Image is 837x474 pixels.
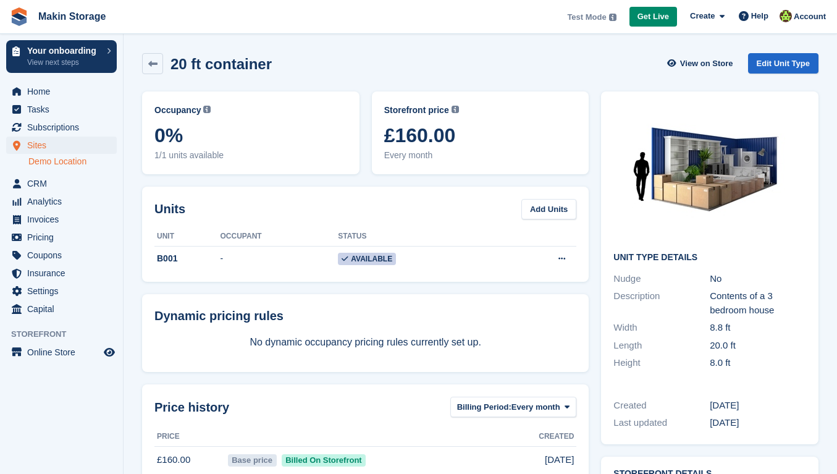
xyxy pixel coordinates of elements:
[28,156,117,167] a: Demo Location
[338,227,503,247] th: Status
[6,40,117,73] a: Your onboarding View next steps
[511,401,560,413] span: Every month
[154,104,201,117] span: Occupancy
[221,246,339,272] td: -
[613,321,710,335] div: Width
[221,227,339,247] th: Occupant
[710,339,806,353] div: 20.0 ft
[154,149,347,162] span: 1/1 units available
[567,11,606,23] span: Test Mode
[170,56,272,72] h2: 20 ft container
[6,247,117,264] a: menu
[154,427,225,447] th: Price
[154,335,576,350] p: No dynamic occupancy pricing rules currently set up.
[666,53,738,74] a: View on Store
[27,211,101,228] span: Invoices
[637,11,669,23] span: Get Live
[6,265,117,282] a: menu
[450,397,577,417] button: Billing Period: Every month
[452,106,459,113] img: icon-info-grey-7440780725fd019a000dd9b08b2336e03edf1995a4989e88bcd33f0948082b44.svg
[748,53,818,74] a: Edit Unit Type
[384,149,577,162] span: Every month
[710,416,806,430] div: [DATE]
[457,401,511,413] span: Billing Period:
[154,307,576,325] div: Dynamic pricing rules
[710,289,806,317] div: Contents of a 3 bedroom house
[629,7,677,27] a: Get Live
[6,193,117,210] a: menu
[6,211,117,228] a: menu
[27,101,101,118] span: Tasks
[27,247,101,264] span: Coupons
[228,454,277,467] span: Base price
[282,454,366,467] span: Billed On Storefront
[154,227,221,247] th: Unit
[27,300,101,318] span: Capital
[613,356,710,370] div: Height
[154,252,221,265] div: B001
[613,253,806,263] h2: Unit Type details
[154,398,229,417] span: Price history
[27,46,101,55] p: Your onboarding
[609,14,616,21] img: icon-info-grey-7440780725fd019a000dd9b08b2336e03edf1995a4989e88bcd33f0948082b44.svg
[613,416,710,430] div: Last updated
[27,282,101,300] span: Settings
[33,6,111,27] a: Makin Storage
[613,289,710,317] div: Description
[384,124,577,146] span: £160.00
[154,200,185,218] h2: Units
[6,282,117,300] a: menu
[6,83,117,100] a: menu
[794,11,826,23] span: Account
[6,300,117,318] a: menu
[710,399,806,413] div: [DATE]
[710,321,806,335] div: 8.8 ft
[6,175,117,192] a: menu
[27,175,101,192] span: CRM
[10,7,28,26] img: stora-icon-8386f47178a22dfd0bd8f6a31ec36ba5ce8667c1dd55bd0f319d3a0aa187defe.svg
[780,10,792,22] img: Makin Storage Team
[27,137,101,154] span: Sites
[539,431,574,442] span: Created
[6,137,117,154] a: menu
[27,83,101,100] span: Home
[6,229,117,246] a: menu
[338,253,396,265] span: Available
[680,57,733,70] span: View on Store
[521,199,576,219] a: Add Units
[6,119,117,136] a: menu
[690,10,715,22] span: Create
[154,446,225,473] td: £160.00
[710,356,806,370] div: 8.0 ft
[27,119,101,136] span: Subscriptions
[27,344,101,361] span: Online Store
[710,272,806,286] div: No
[102,345,117,360] a: Preview store
[6,101,117,118] a: menu
[751,10,768,22] span: Help
[617,104,802,243] img: 20.jpg
[545,453,574,467] span: [DATE]
[203,106,211,113] img: icon-info-grey-7440780725fd019a000dd9b08b2336e03edf1995a4989e88bcd33f0948082b44.svg
[27,57,101,68] p: View next steps
[27,193,101,210] span: Analytics
[613,399,710,413] div: Created
[11,328,123,341] span: Storefront
[384,104,449,117] span: Storefront price
[6,344,117,361] a: menu
[27,265,101,282] span: Insurance
[613,272,710,286] div: Nudge
[154,124,347,146] span: 0%
[613,339,710,353] div: Length
[27,229,101,246] span: Pricing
